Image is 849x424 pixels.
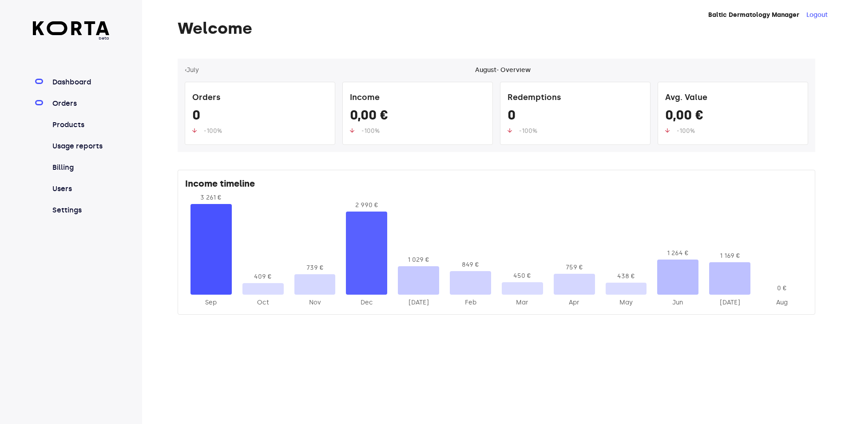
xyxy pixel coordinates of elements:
div: 2024-Sep [190,298,232,307]
button: Logout [806,11,828,20]
div: 2 990 € [346,201,387,210]
div: 0 [508,107,643,127]
a: Billing [51,162,110,173]
div: 849 € [450,260,491,269]
h1: Welcome [178,20,815,37]
div: 2025-Jan [398,298,439,307]
div: 3 261 € [190,193,232,202]
a: Users [51,184,110,194]
div: 409 € [242,272,284,281]
div: 450 € [502,272,543,280]
div: Redemptions [508,89,643,107]
div: 2025-Feb [450,298,491,307]
div: 2025-Jul [709,298,750,307]
a: beta [33,21,110,41]
div: 739 € [294,264,336,272]
div: Orders [192,89,328,107]
div: Avg. Value [665,89,801,107]
span: -100% [519,127,537,135]
div: Income [350,89,485,107]
span: -100% [204,127,222,135]
span: -100% [361,127,380,135]
div: 1 169 € [709,252,750,260]
a: Products [51,120,110,130]
div: 2024-Nov [294,298,336,307]
div: 2025-Jun [657,298,698,307]
a: Orders [51,98,110,109]
div: 0 [192,107,328,127]
strong: Baltic Dermatology Manager [708,11,799,19]
div: Income timeline [185,177,808,193]
div: 0,00 € [665,107,801,127]
div: 438 € [606,272,647,281]
a: Dashboard [51,77,110,88]
img: up [508,128,512,133]
div: 2024-Oct [242,298,284,307]
img: up [192,128,197,133]
div: 0 € [761,284,802,293]
img: up [665,128,670,133]
div: 2025-Aug [761,298,802,307]
div: 759 € [554,263,595,272]
div: 1 264 € [657,249,698,258]
div: 0,00 € [350,107,485,127]
div: 2024-Dec [346,298,387,307]
button: ‹July [185,66,199,75]
div: 2025-May [606,298,647,307]
div: 2025-Apr [554,298,595,307]
div: 2025-Mar [502,298,543,307]
a: Settings [51,205,110,216]
span: beta [33,35,110,41]
span: -100% [677,127,695,135]
a: Usage reports [51,141,110,152]
div: August - Overview [475,66,531,75]
div: 1 029 € [398,256,439,264]
img: up [350,128,354,133]
img: Korta [33,21,110,35]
